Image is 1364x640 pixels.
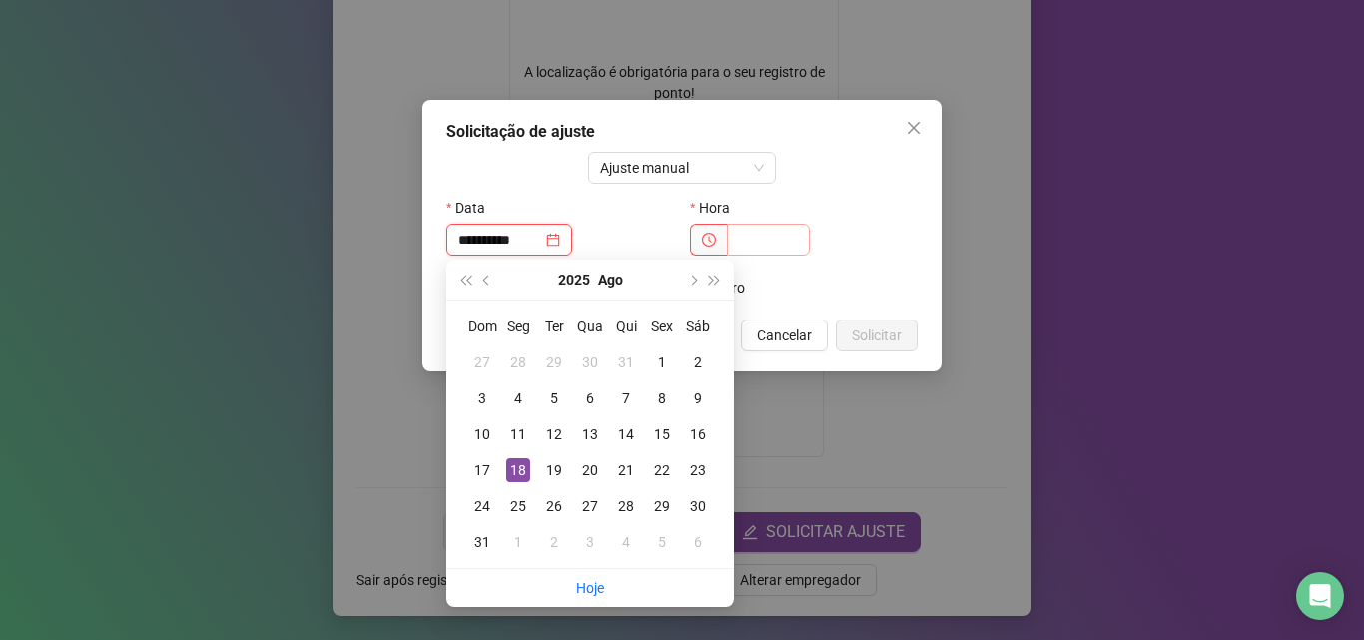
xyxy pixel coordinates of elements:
[680,524,716,560] td: 2025-09-06
[500,380,536,416] td: 2025-08-04
[464,344,500,380] td: 2025-07-27
[542,386,566,410] div: 5
[572,416,608,452] td: 2025-08-13
[614,458,638,482] div: 21
[686,386,710,410] div: 9
[578,494,602,518] div: 27
[836,320,918,351] button: Solicitar
[506,530,530,554] div: 1
[500,452,536,488] td: 2025-08-18
[614,350,638,374] div: 31
[542,350,566,374] div: 29
[470,458,494,482] div: 17
[686,422,710,446] div: 16
[536,524,572,560] td: 2025-09-02
[542,458,566,482] div: 19
[644,380,680,416] td: 2025-08-08
[536,488,572,524] td: 2025-08-26
[506,422,530,446] div: 11
[686,458,710,482] div: 23
[578,422,602,446] div: 13
[464,309,500,344] th: Dom
[578,386,602,410] div: 6
[470,386,494,410] div: 3
[741,320,828,351] button: Cancelar
[600,153,765,183] span: Ajuste manual
[454,260,476,300] button: super-prev-year
[608,416,644,452] td: 2025-08-14
[608,524,644,560] td: 2025-09-04
[464,452,500,488] td: 2025-08-17
[614,494,638,518] div: 28
[650,386,674,410] div: 8
[614,386,638,410] div: 7
[690,192,743,224] label: Hora
[614,422,638,446] div: 14
[598,260,623,300] button: month panel
[506,386,530,410] div: 4
[576,580,604,596] a: Hoje
[650,458,674,482] div: 22
[608,380,644,416] td: 2025-08-07
[536,416,572,452] td: 2025-08-12
[681,260,703,300] button: next-year
[506,350,530,374] div: 28
[614,530,638,554] div: 4
[704,260,726,300] button: super-next-year
[500,309,536,344] th: Seg
[470,530,494,554] div: 31
[572,309,608,344] th: Qua
[644,524,680,560] td: 2025-09-05
[906,120,922,136] span: close
[650,530,674,554] div: 5
[542,530,566,554] div: 2
[686,494,710,518] div: 30
[680,309,716,344] th: Sáb
[680,416,716,452] td: 2025-08-16
[578,350,602,374] div: 30
[644,416,680,452] td: 2025-08-15
[644,452,680,488] td: 2025-08-22
[470,422,494,446] div: 10
[572,380,608,416] td: 2025-08-06
[536,380,572,416] td: 2025-08-05
[644,344,680,380] td: 2025-08-01
[686,530,710,554] div: 6
[536,452,572,488] td: 2025-08-19
[446,120,918,144] div: Solicitação de ajuste
[446,192,498,224] label: Data
[578,530,602,554] div: 3
[470,350,494,374] div: 27
[680,380,716,416] td: 2025-08-09
[680,452,716,488] td: 2025-08-23
[686,350,710,374] div: 2
[608,452,644,488] td: 2025-08-21
[470,494,494,518] div: 24
[578,458,602,482] div: 20
[608,309,644,344] th: Qui
[680,344,716,380] td: 2025-08-02
[650,494,674,518] div: 29
[500,488,536,524] td: 2025-08-25
[644,488,680,524] td: 2025-08-29
[506,458,530,482] div: 18
[898,112,930,144] button: Close
[644,309,680,344] th: Sex
[536,309,572,344] th: Ter
[464,524,500,560] td: 2025-08-31
[558,260,590,300] button: year panel
[542,494,566,518] div: 26
[476,260,498,300] button: prev-year
[572,524,608,560] td: 2025-09-03
[464,380,500,416] td: 2025-08-03
[500,416,536,452] td: 2025-08-11
[608,488,644,524] td: 2025-08-28
[702,233,716,247] span: clock-circle
[680,488,716,524] td: 2025-08-30
[542,422,566,446] div: 12
[572,452,608,488] td: 2025-08-20
[572,344,608,380] td: 2025-07-30
[464,488,500,524] td: 2025-08-24
[500,524,536,560] td: 2025-09-01
[650,350,674,374] div: 1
